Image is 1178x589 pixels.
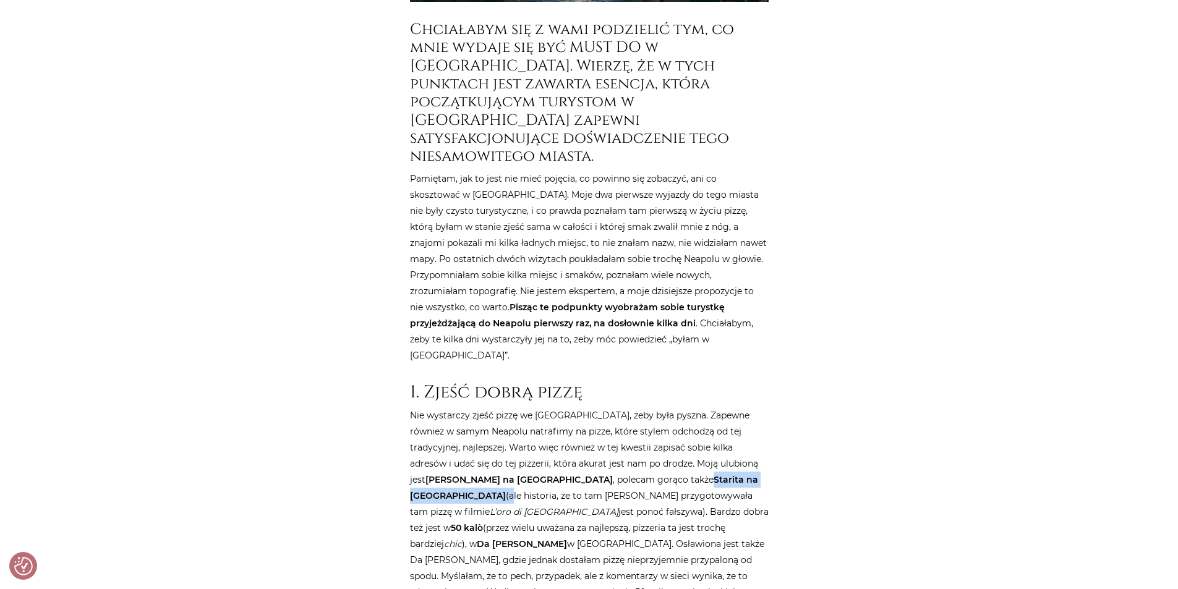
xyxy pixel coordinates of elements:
[477,538,567,549] strong: Da [PERSON_NAME]
[410,302,725,329] strong: Pisząc te podpunkty wyobrażam sobie turystkę przyjeżdżającą do Neapolu pierwszy raz, na dosłownie...
[410,382,769,403] h2: 1. Zjeść dobrą pizzę
[451,522,483,533] strong: 50 kalò
[14,557,33,575] button: Preferencje co do zgód
[410,20,769,166] h3: Chciałabym się z wami podzielić tym, co mnie wydaje się być MUST DO w [GEOGRAPHIC_DATA]. Wierzę, ...
[410,171,769,363] p: Pamiętam, jak to jest nie mieć pojęcia, co powinno się zobaczyć, ani co skosztować w [GEOGRAPHIC_...
[425,474,613,485] strong: [PERSON_NAME] na [GEOGRAPHIC_DATA]
[14,557,33,575] img: Revisit consent button
[444,538,462,549] em: chic
[490,506,618,517] em: L’oro di [GEOGRAPHIC_DATA]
